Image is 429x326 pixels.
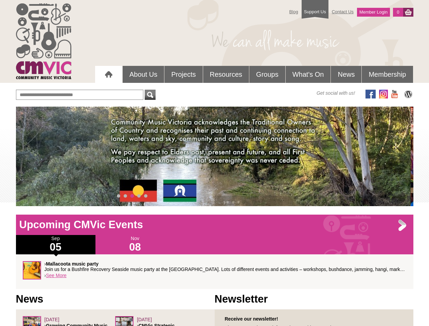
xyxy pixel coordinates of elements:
[331,66,361,83] a: News
[23,261,407,282] div: ›
[16,292,215,306] h1: News
[137,317,152,322] span: [DATE]
[203,66,249,83] a: Resources
[249,66,285,83] a: Groups
[328,6,357,18] a: Contact Us
[317,90,355,96] span: Get social with us!
[225,316,278,322] strong: Receive our newsletter!
[44,261,407,272] p: › Join us for a Bushfire Recovery Seaside music party at the [GEOGRAPHIC_DATA]. Lots of different...
[286,6,302,18] a: Blog
[362,66,413,83] a: Membership
[95,235,175,254] div: Nov
[357,8,390,17] a: Member Login
[16,235,95,254] div: Sep
[403,90,413,98] img: CMVic Blog
[164,66,202,83] a: Projects
[44,317,59,322] span: [DATE]
[16,218,413,232] h1: Upcoming CMVic Events
[23,261,41,279] img: SqueezeSucknPluck-sq.jpg
[393,8,403,17] a: 0
[221,199,407,209] h2: ›
[379,90,388,98] img: icon-instagram.png
[16,3,71,79] img: cmvic_logo.png
[46,273,67,278] a: See More
[215,292,413,306] h1: Newsletter
[95,242,175,253] h1: 08
[286,66,331,83] a: What's On
[226,197,240,207] a: • • •
[46,261,99,267] strong: Mallacoota music party
[16,242,95,253] h1: 05
[123,66,164,83] a: About Us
